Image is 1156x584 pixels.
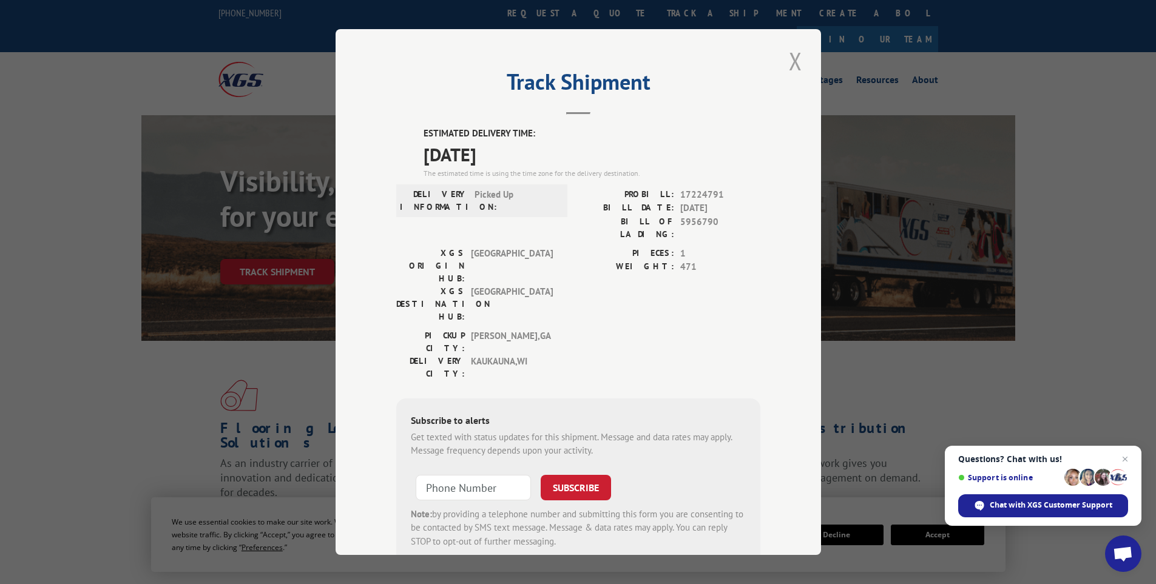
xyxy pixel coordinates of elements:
label: DELIVERY INFORMATION: [400,188,468,213]
span: Picked Up [475,188,556,213]
label: PROBILL: [578,188,674,202]
h2: Track Shipment [396,73,760,96]
span: 1 [680,247,760,261]
label: DELIVERY CITY: [396,355,465,380]
label: ESTIMATED DELIVERY TIME: [424,127,760,141]
button: SUBSCRIBE [541,475,611,500]
span: [PERSON_NAME] , GA [471,329,553,355]
label: BILL DATE: [578,201,674,215]
button: Close modal [785,44,806,78]
span: [GEOGRAPHIC_DATA] [471,285,553,323]
label: XGS ORIGIN HUB: [396,247,465,285]
div: Subscribe to alerts [411,413,746,431]
span: [DATE] [680,201,760,215]
label: PIECES: [578,247,674,261]
label: PICKUP CITY: [396,329,465,355]
a: Open chat [1105,535,1141,572]
span: Questions? Chat with us! [958,454,1128,464]
span: 471 [680,260,760,274]
span: KAUKAUNA , WI [471,355,553,380]
span: [GEOGRAPHIC_DATA] [471,247,553,285]
input: Phone Number [416,475,531,500]
label: BILL OF LADING: [578,215,674,241]
strong: Note: [411,508,432,520]
span: Support is online [958,473,1060,482]
div: Get texted with status updates for this shipment. Message and data rates may apply. Message frequ... [411,431,746,458]
label: WEIGHT: [578,260,674,274]
span: Chat with XGS Customer Support [958,494,1128,517]
span: 17224791 [680,188,760,202]
span: [DATE] [424,141,760,168]
label: XGS DESTINATION HUB: [396,285,465,323]
div: by providing a telephone number and submitting this form you are consenting to be contacted by SM... [411,508,746,549]
span: 5956790 [680,215,760,241]
span: Chat with XGS Customer Support [990,500,1112,511]
div: The estimated time is using the time zone for the delivery destination. [424,168,760,179]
